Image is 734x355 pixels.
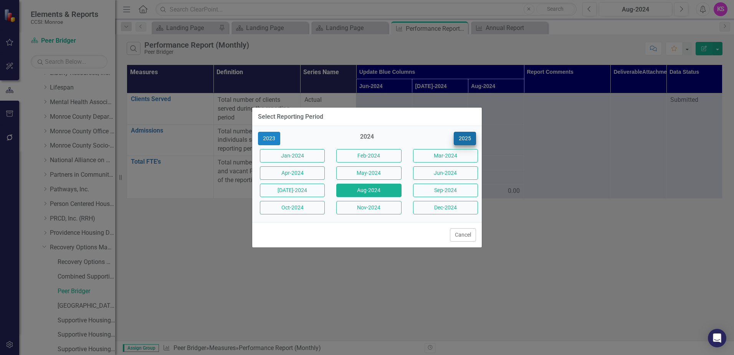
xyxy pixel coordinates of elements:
button: 2023 [258,132,280,145]
button: May-2024 [336,166,401,180]
button: Feb-2024 [336,149,401,163]
button: Dec-2024 [413,201,478,214]
div: Select Reporting Period [258,113,323,120]
button: Jun-2024 [413,166,478,180]
div: Open Intercom Messenger [708,329,726,347]
button: Aug-2024 [336,184,401,197]
button: Nov-2024 [336,201,401,214]
button: Cancel [450,228,476,242]
div: 2024 [334,133,399,145]
button: Mar-2024 [413,149,478,163]
button: [DATE]-2024 [260,184,325,197]
button: Oct-2024 [260,201,325,214]
button: Sep-2024 [413,184,478,197]
button: Jan-2024 [260,149,325,163]
button: 2025 [454,132,476,145]
button: Apr-2024 [260,166,325,180]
